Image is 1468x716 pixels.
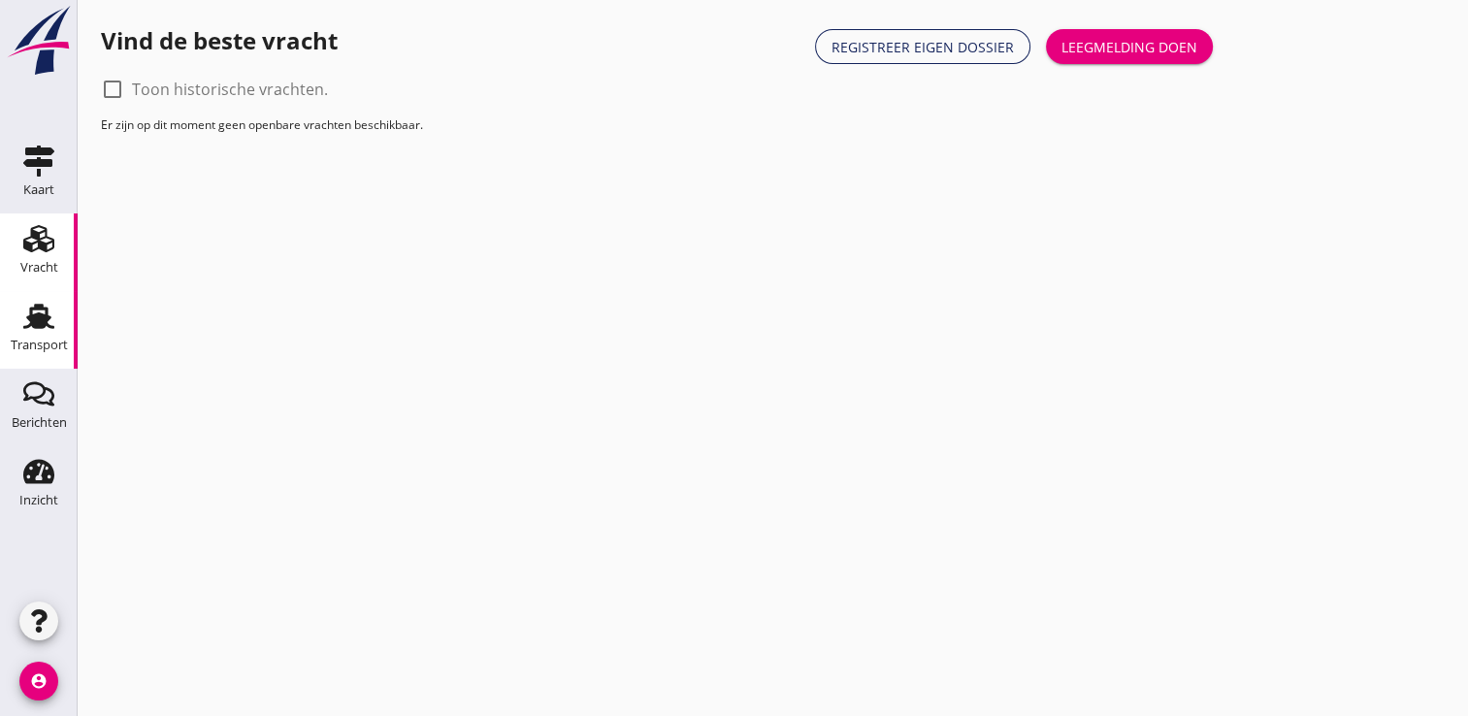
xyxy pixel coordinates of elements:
div: Leegmelding doen [1061,37,1197,57]
button: Leegmelding doen [1046,29,1213,64]
div: Kaart [23,183,54,196]
div: Inzicht [19,494,58,506]
div: Registreer eigen dossier [832,37,1014,57]
h1: Vind de beste vracht [101,23,338,70]
img: logo-small.a267ee39.svg [4,5,74,77]
div: Transport [11,339,68,351]
a: Registreer eigen dossier [815,29,1030,64]
i: account_circle [19,662,58,700]
p: Er zijn op dit moment geen openbare vrachten beschikbaar. [101,116,1221,134]
div: Vracht [20,261,58,274]
div: Berichten [12,416,67,429]
label: Toon historische vrachten. [132,80,328,99]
